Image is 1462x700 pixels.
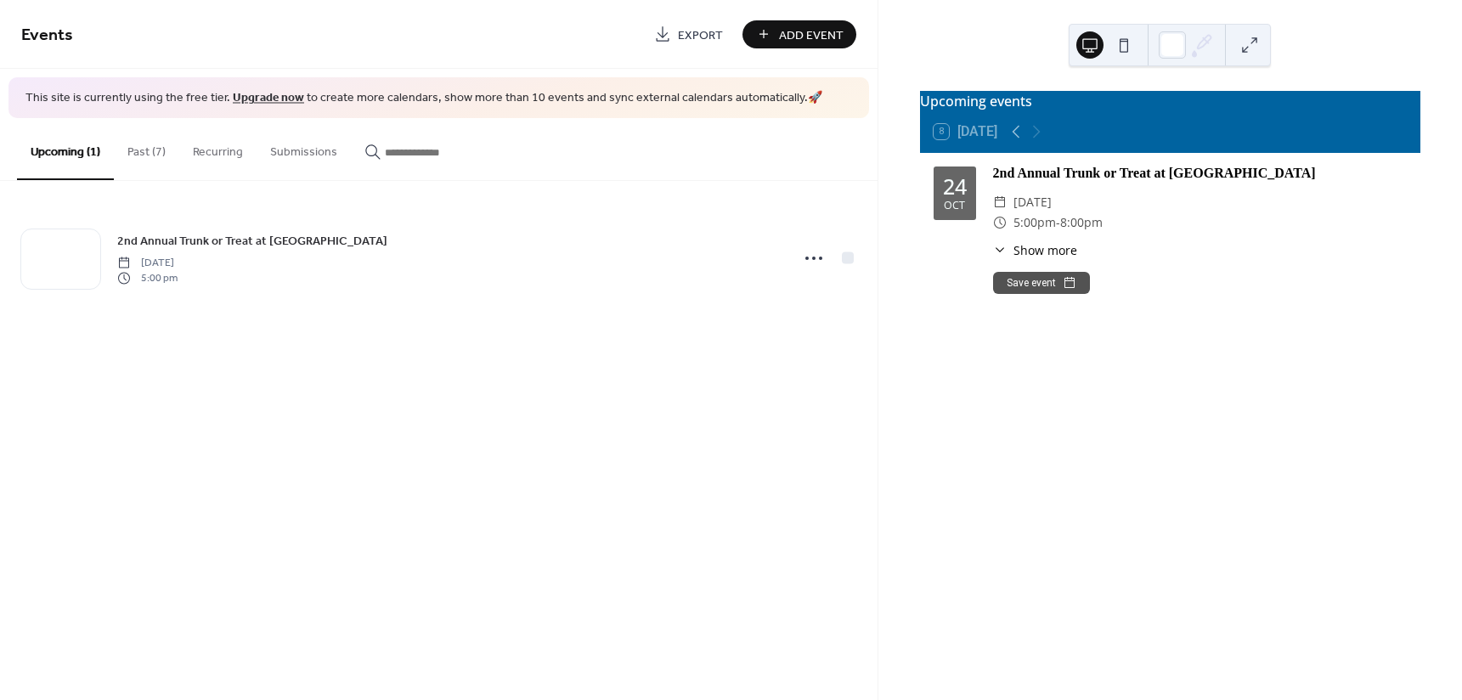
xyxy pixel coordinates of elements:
span: 5:00pm [1013,212,1056,233]
span: Add Event [779,26,844,44]
span: [DATE] [1013,192,1052,212]
div: ​ [993,212,1007,233]
span: [DATE] [117,255,178,270]
button: Add Event [742,20,856,48]
button: Submissions [257,118,351,178]
div: Oct [944,200,965,212]
button: Upcoming (1) [17,118,114,180]
div: Upcoming events [920,91,1420,111]
span: Events [21,19,73,52]
div: ​ [993,192,1007,212]
div: 2nd Annual Trunk or Treat at [GEOGRAPHIC_DATA] [993,163,1407,183]
span: This site is currently using the free tier. to create more calendars, show more than 10 events an... [25,90,822,107]
span: Export [678,26,723,44]
a: Upgrade now [233,87,304,110]
span: - [1056,212,1060,233]
span: 5:00 pm [117,271,178,286]
span: 2nd Annual Trunk or Treat at [GEOGRAPHIC_DATA] [117,232,387,250]
button: Recurring [179,118,257,178]
a: Export [641,20,736,48]
button: Past (7) [114,118,179,178]
div: 24 [943,176,967,197]
span: Show more [1013,241,1077,259]
div: ​ [993,241,1007,259]
button: Save event [993,272,1090,294]
button: ​Show more [993,241,1077,259]
a: 2nd Annual Trunk or Treat at [GEOGRAPHIC_DATA] [117,231,387,251]
span: 8:00pm [1060,212,1103,233]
